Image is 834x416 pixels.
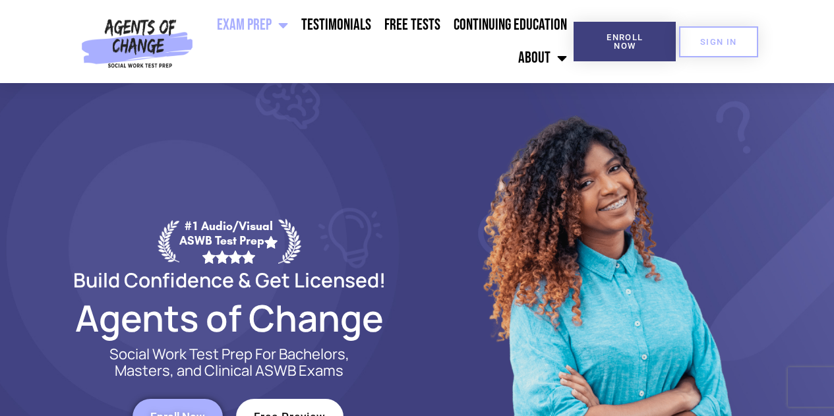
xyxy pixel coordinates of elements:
[700,38,737,46] span: SIGN IN
[574,22,676,61] a: Enroll Now
[378,9,447,42] a: Free Tests
[295,9,378,42] a: Testimonials
[447,9,574,42] a: Continuing Education
[179,219,278,263] div: #1 Audio/Visual ASWB Test Prep
[679,26,758,57] a: SIGN IN
[198,9,574,74] nav: Menu
[94,346,365,379] p: Social Work Test Prep For Bachelors, Masters, and Clinical ASWB Exams
[512,42,574,74] a: About
[595,33,655,50] span: Enroll Now
[42,303,417,333] h2: Agents of Change
[210,9,295,42] a: Exam Prep
[42,270,417,289] h2: Build Confidence & Get Licensed!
